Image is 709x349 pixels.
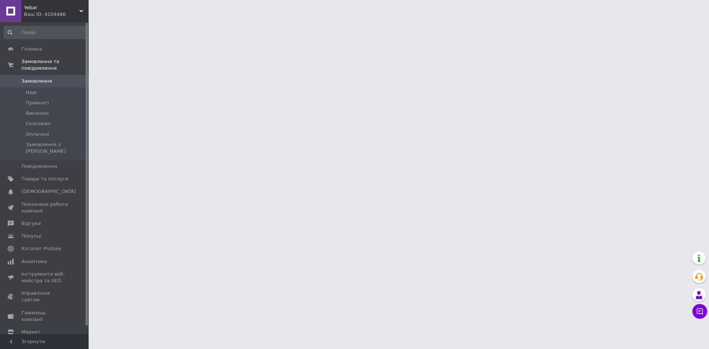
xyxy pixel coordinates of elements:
span: [DEMOGRAPHIC_DATA] [21,188,76,195]
span: Маркет [21,329,40,335]
span: Аналітика [21,258,47,265]
div: Ваш ID: 4104486 [24,11,89,18]
span: Інструменти веб-майстра та SEO [21,271,68,284]
span: Виконані [26,110,49,117]
span: Показники роботи компанії [21,201,68,214]
span: Повідомлення [21,163,57,170]
span: Товари та послуги [21,176,68,182]
span: Yebar [24,4,79,11]
span: Прийняті [26,100,49,106]
span: Нові [26,89,37,96]
span: Покупці [21,233,41,239]
span: Замовлення з [PERSON_NAME] [26,141,86,155]
span: Замовлення та повідомлення [21,58,89,72]
span: Каталог ProSale [21,245,61,252]
span: Гаманець компанії [21,310,68,323]
span: Управління сайтом [21,290,68,303]
span: Оплачені [26,131,49,138]
span: Замовлення [21,78,52,84]
button: Чат з покупцем [692,304,707,319]
input: Пошук [4,26,87,39]
span: Головна [21,46,42,52]
span: Скасовані [26,120,51,127]
span: Відгуки [21,220,41,227]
